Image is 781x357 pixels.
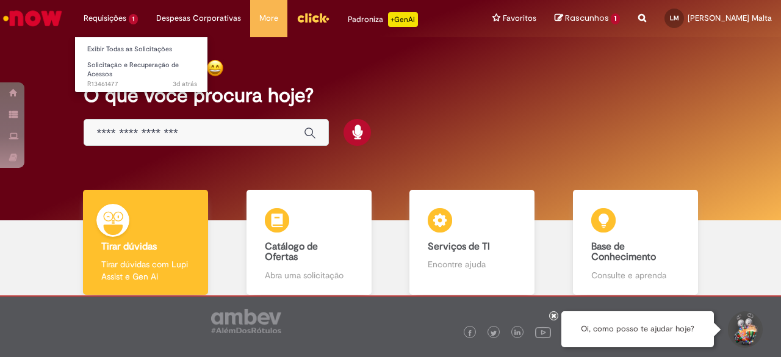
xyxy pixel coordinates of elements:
[688,13,772,23] span: [PERSON_NAME] Malta
[390,190,554,295] a: Serviços de TI Encontre ajuda
[101,240,157,253] b: Tirar dúvidas
[1,6,64,31] img: ServiceNow
[565,12,609,24] span: Rascunhos
[297,9,329,27] img: click_logo_yellow_360x200.png
[228,190,391,295] a: Catálogo de Ofertas Abra uma solicitação
[75,43,209,56] a: Exibir Todas as Solicitações
[591,269,680,281] p: Consulte e aprenda
[348,12,418,27] div: Padroniza
[514,330,520,337] img: logo_footer_linkedin.png
[388,12,418,27] p: +GenAi
[87,79,197,89] span: R13461477
[211,309,281,333] img: logo_footer_ambev_rotulo_gray.png
[101,258,190,283] p: Tirar dúvidas com Lupi Assist e Gen Ai
[555,13,620,24] a: Rascunhos
[491,330,497,336] img: logo_footer_twitter.png
[74,37,208,93] ul: Requisições
[84,12,126,24] span: Requisições
[611,13,620,24] span: 1
[64,190,228,295] a: Tirar dúvidas Tirar dúvidas com Lupi Assist e Gen Ai
[129,14,138,24] span: 1
[503,12,536,24] span: Favoritos
[206,59,224,77] img: happy-face.png
[561,311,714,347] div: Oi, como posso te ajudar hoje?
[84,85,697,106] h2: O que você procura hoje?
[259,12,278,24] span: More
[173,79,197,88] time: 29/08/2025 10:26:38
[428,258,516,270] p: Encontre ajuda
[591,240,656,264] b: Base de Conhecimento
[535,324,551,340] img: logo_footer_youtube.png
[554,190,718,295] a: Base de Conhecimento Consulte e aprenda
[75,59,209,85] a: Aberto R13461477 : Solicitação e Recuperação de Acessos
[156,12,241,24] span: Despesas Corporativas
[670,14,679,22] span: LM
[173,79,197,88] span: 3d atrás
[87,60,179,79] span: Solicitação e Recuperação de Acessos
[428,240,490,253] b: Serviços de TI
[265,269,353,281] p: Abra uma solicitação
[265,240,318,264] b: Catálogo de Ofertas
[726,311,763,348] button: Iniciar Conversa de Suporte
[467,330,473,336] img: logo_footer_facebook.png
